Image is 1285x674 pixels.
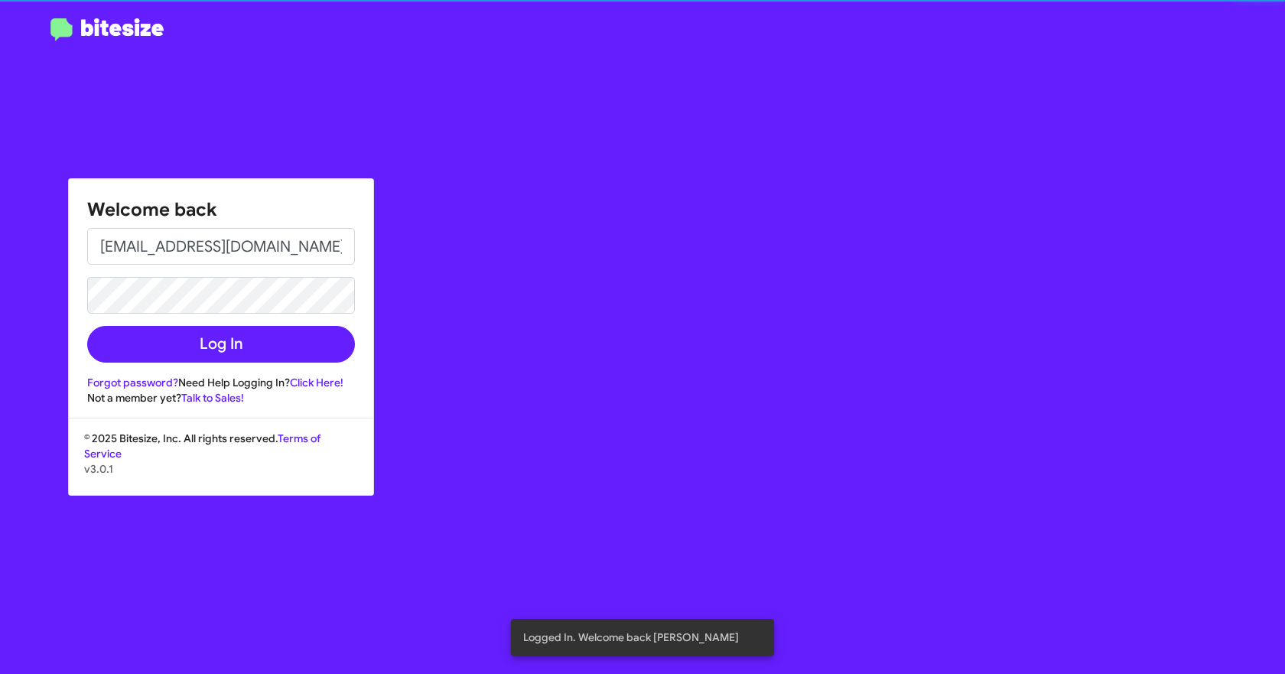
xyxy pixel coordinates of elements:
div: Not a member yet? [87,390,355,405]
a: Forgot password? [87,376,178,389]
h1: Welcome back [87,197,355,222]
div: © 2025 Bitesize, Inc. All rights reserved. [69,431,373,495]
button: Log In [87,326,355,363]
input: Email address [87,228,355,265]
p: v3.0.1 [84,461,358,477]
span: Logged In. Welcome back [PERSON_NAME] [523,630,739,645]
div: Need Help Logging In? [87,375,355,390]
a: Talk to Sales! [181,391,244,405]
a: Click Here! [290,376,343,389]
